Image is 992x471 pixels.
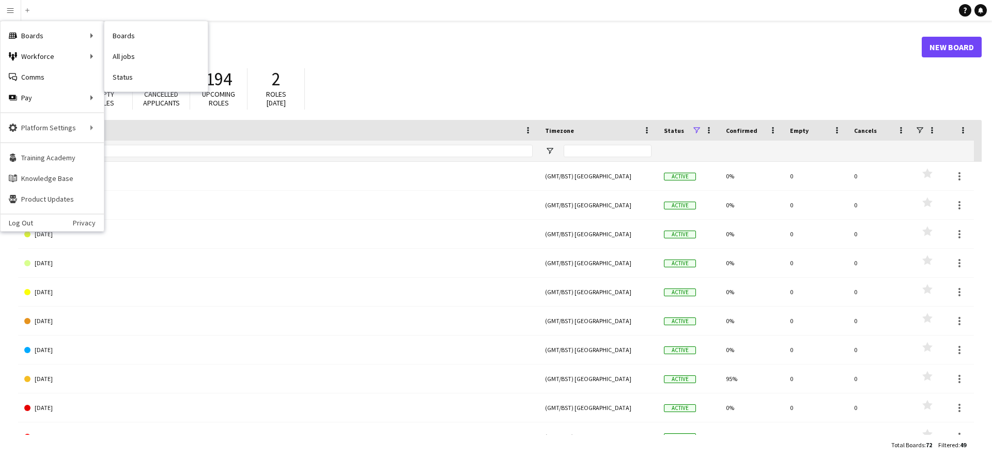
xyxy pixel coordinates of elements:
[854,127,877,134] span: Cancels
[784,422,848,451] div: 0
[539,393,658,422] div: (GMT/BST) [GEOGRAPHIC_DATA]
[143,89,180,108] span: Cancelled applicants
[104,67,208,87] a: Status
[539,336,658,364] div: (GMT/BST) [GEOGRAPHIC_DATA]
[539,191,658,219] div: (GMT/BST) [GEOGRAPHIC_DATA]
[564,145,652,157] input: Timezone Filter Input
[539,422,658,451] div: (GMT/BST) [GEOGRAPHIC_DATA]
[664,317,696,325] span: Active
[720,249,784,277] div: 0%
[1,67,104,87] a: Comms
[938,441,958,449] span: Filtered
[922,37,982,57] a: New Board
[720,307,784,335] div: 0%
[720,336,784,364] div: 0%
[848,364,912,393] div: 0
[784,191,848,219] div: 0
[664,260,696,267] span: Active
[784,393,848,422] div: 0
[1,219,33,227] a: Log Out
[24,393,533,422] a: [DATE]
[664,288,696,296] span: Active
[664,231,696,238] span: Active
[43,145,533,157] input: Board name Filter Input
[1,168,104,189] a: Knowledge Base
[24,336,533,364] a: [DATE]
[848,422,912,451] div: 0
[720,191,784,219] div: 0%
[720,393,784,422] div: 0%
[784,278,848,306] div: 0
[720,162,784,190] div: 0%
[539,278,658,306] div: (GMT/BST) [GEOGRAPHIC_DATA]
[784,162,848,190] div: 0
[539,220,658,248] div: (GMT/BST) [GEOGRAPHIC_DATA]
[104,46,208,67] a: All jobs
[545,146,554,156] button: Open Filter Menu
[784,249,848,277] div: 0
[539,162,658,190] div: (GMT/BST) [GEOGRAPHIC_DATA]
[266,89,286,108] span: Roles [DATE]
[726,127,757,134] span: Confirmed
[539,307,658,335] div: (GMT/BST) [GEOGRAPHIC_DATA]
[24,162,533,191] a: [DATE]
[938,435,966,455] div: :
[1,87,104,108] div: Pay
[784,220,848,248] div: 0
[539,249,658,277] div: (GMT/BST) [GEOGRAPHIC_DATA]
[664,202,696,209] span: Active
[1,189,104,209] a: Product Updates
[24,191,533,220] a: [DATE]
[24,278,533,307] a: [DATE]
[891,441,924,449] span: Total Boards
[664,173,696,180] span: Active
[664,375,696,383] span: Active
[206,68,232,90] span: 194
[664,433,696,441] span: Active
[926,441,932,449] span: 72
[891,435,932,455] div: :
[960,441,966,449] span: 49
[784,336,848,364] div: 0
[720,278,784,306] div: 0%
[18,39,922,55] h1: Boards
[848,162,912,190] div: 0
[848,307,912,335] div: 0
[848,191,912,219] div: 0
[539,364,658,393] div: (GMT/BST) [GEOGRAPHIC_DATA]
[1,147,104,168] a: Training Academy
[790,127,809,134] span: Empty
[272,68,281,90] span: 2
[784,364,848,393] div: 0
[848,220,912,248] div: 0
[1,25,104,46] div: Boards
[664,346,696,354] span: Active
[73,219,104,227] a: Privacy
[24,422,533,451] a: [DATE]
[545,127,574,134] span: Timezone
[202,89,235,108] span: Upcoming roles
[848,278,912,306] div: 0
[848,249,912,277] div: 0
[784,307,848,335] div: 0
[1,46,104,67] div: Workforce
[720,220,784,248] div: 0%
[848,336,912,364] div: 0
[104,25,208,46] a: Boards
[848,393,912,422] div: 0
[24,249,533,278] a: [DATE]
[24,364,533,393] a: [DATE]
[664,127,684,134] span: Status
[1,117,104,138] div: Platform Settings
[720,364,784,393] div: 95%
[720,422,784,451] div: 0%
[664,404,696,412] span: Active
[24,307,533,336] a: [DATE]
[24,220,533,249] a: [DATE]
